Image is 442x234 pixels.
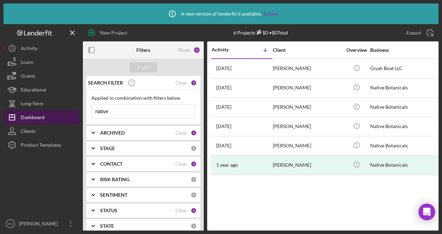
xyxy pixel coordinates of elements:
div: 1 [191,207,197,214]
div: [PERSON_NAME] [273,98,342,116]
button: Long-Term [3,97,79,110]
a: Reload [263,11,278,17]
b: SEARCH FILTER [88,80,123,86]
b: STAGE [100,146,115,151]
div: 0 [191,223,197,229]
button: Clients [3,124,79,138]
button: Activity [3,41,79,55]
div: Apply [137,62,150,72]
div: Long-Term [21,97,44,112]
div: Native Botanicals [370,156,439,174]
div: Clear [175,161,187,167]
div: [PERSON_NAME] [273,117,342,136]
div: 1 [191,161,197,167]
div: Native Botanicals [370,79,439,97]
time: 2025-08-22 19:36 [216,66,231,71]
div: Reset [178,47,190,53]
time: 2024-08-15 16:44 [216,162,238,168]
div: Native Botanicals [370,98,439,116]
div: 0 [191,192,197,198]
div: Grants [21,69,35,85]
button: Apply [129,62,157,72]
button: New Project [83,26,134,40]
button: Educational [3,83,79,97]
time: 2024-11-08 19:40 [216,143,231,148]
div: Clear [175,208,187,213]
div: [PERSON_NAME] [17,217,62,232]
div: Activity [212,47,242,52]
div: 6 Projects • $0 Total [233,30,288,36]
div: Overview [344,47,369,53]
b: CONTACT [100,161,123,167]
b: RISK RATING [100,177,129,182]
div: New Project [100,26,127,40]
button: Export [400,26,439,40]
div: [PERSON_NAME] [273,156,342,174]
div: A new version of lenderfit is available. [164,5,278,22]
div: 1 [191,130,197,136]
div: Product Templates [21,138,61,154]
b: Filters [136,47,150,53]
b: STATUS [100,208,117,213]
button: Dashboard [3,110,79,124]
div: Clear [175,130,187,136]
time: 2025-08-08 20:33 [216,85,231,90]
b: ARCHIVED [100,130,125,136]
div: Open Intercom Messenger [419,204,435,220]
div: 1 [191,80,197,86]
div: [PERSON_NAME] [273,59,342,78]
div: Native Botanicals [370,137,439,155]
div: Loans [21,55,33,71]
button: Loans [3,55,79,69]
div: Native Botanicals [370,117,439,136]
div: 4 [193,47,200,53]
div: Dashboard [21,110,45,126]
div: Clients [21,124,36,140]
div: [PERSON_NAME] [273,79,342,97]
div: $0 [255,30,268,36]
div: 0 [191,145,197,152]
div: [PERSON_NAME] [273,137,342,155]
div: Client [273,47,342,53]
time: 2025-02-07 22:22 [216,124,231,129]
b: SENTIMENT [100,192,127,198]
div: 0 [191,176,197,183]
div: Activity [21,41,38,57]
div: Applied in combination with filters below [92,95,195,101]
button: Product Templates [3,138,79,152]
button: RC[PERSON_NAME] [3,217,79,231]
div: Clear [175,80,187,86]
div: Educational [21,83,46,98]
div: Export [406,26,421,40]
button: Grants [3,69,79,83]
text: RC [8,222,13,226]
div: Giyah Boat LLC [370,59,439,78]
b: STATE [100,223,114,229]
time: 2025-05-12 20:57 [216,104,231,110]
div: Business [370,47,439,53]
